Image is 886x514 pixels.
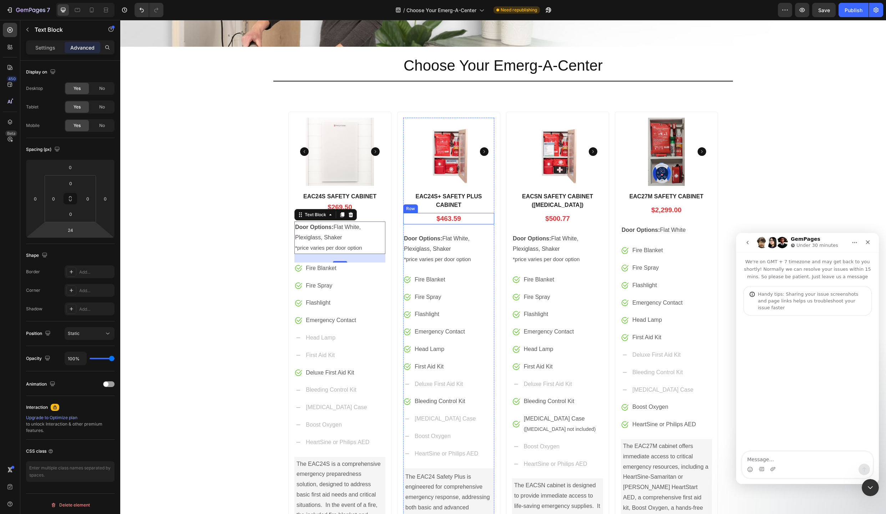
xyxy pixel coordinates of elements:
p: Fire Blanket [186,243,250,254]
p: Deluxe First Aid Kit [294,359,359,370]
p: [MEDICAL_DATA] Case [294,394,359,404]
p: Deluxe First Aid Kit [404,359,477,370]
span: *price varies per door option [284,236,351,242]
p: First Aid Kit [294,342,359,352]
p: Boost Oxygen [512,382,577,392]
p: Fire Spray [186,261,250,271]
p: Emergency Contact [404,307,477,317]
h1: EAC24S+ SAFETY PLUS CABINET [283,172,374,190]
input: Auto [65,352,86,365]
p: Fire Spray [404,272,477,283]
div: Corner [26,287,40,294]
div: $463.59 [315,193,341,205]
p: Flashlight [404,289,477,300]
p: HeartSine or Philips AED [512,400,577,410]
div: $500.77 [424,193,450,205]
p: Fire Blanket [294,255,359,265]
span: *price varies per door option [393,236,460,242]
p: First Aid Kit [186,330,250,341]
p: First Aid Kit [512,312,577,323]
p: Fire Blanket [512,225,577,236]
p: Settings [35,44,55,51]
h1: EAC27M SAFETY CABINET [501,172,592,182]
input: 0px [82,193,93,204]
p: Emergency Contact [294,307,359,317]
div: to unlock Interaction & other premium features. [26,414,115,434]
p: Text Block [35,25,95,34]
h1: EACSN SAFETY CABINET ([MEDICAL_DATA]) [392,172,483,190]
span: No [99,122,105,129]
div: Upgrade to Optimize plan [26,414,115,421]
input: 0 [100,193,111,204]
span: Need republishing [501,7,537,13]
button: Static [65,327,115,340]
p: Flashlight [186,278,250,288]
h1: EAC24S SAFETY CABINET [174,172,265,182]
p: Flat White, Plexiglass, Shaker [284,214,373,244]
div: $269.50 [207,182,233,193]
p: Fire Spray [294,272,359,283]
iframe: Design area [120,20,886,514]
p: First Aid Kit [404,342,477,352]
div: CSS class [26,448,54,454]
p: Flashlight [512,260,577,271]
p: Boost Oxygen [404,422,477,432]
input: 0px [64,209,78,219]
p: Flat White, Plexiglass, Shaker [175,202,264,233]
span: Static [68,331,80,336]
strong: Door Options: [393,215,431,222]
p: Fire Spray [512,243,577,253]
p: Deluxe First Aid Kit [512,330,577,340]
p: Flat White, Plexiglass, Shaker [393,214,482,244]
div: Add... [79,306,113,312]
p: Advanced [70,44,95,51]
p: Bleeding Control Kit [404,376,477,387]
div: Add... [79,269,113,275]
input: 24 [63,225,77,235]
div: Undo/Redo [135,3,163,17]
span: Yes [74,104,81,110]
p: Head Lamp [294,324,359,335]
p: HeartSine or Philips AED [294,429,359,439]
p: Bleeding Control Kit [294,376,359,387]
p: Fire Blanket [404,255,477,265]
span: No [99,85,105,92]
input: 0px [64,178,78,189]
p: [MEDICAL_DATA] Case [404,394,477,414]
button: Delete element [26,499,115,511]
p: Flat White [501,205,591,215]
p: Flashlight [294,289,359,300]
input: 0 [63,162,77,173]
input: 0 [30,193,41,204]
button: 7 [3,3,53,17]
div: Spacing (px) [26,145,61,154]
p: Emergency Contact [186,295,250,306]
p: Head Lamp [404,324,477,335]
button: Carousel Back Arrow [180,127,188,136]
div: Publish [845,6,862,14]
div: Mobile [26,122,40,129]
div: Interaction [26,404,48,411]
p: Emergency Contact [512,278,577,288]
p: Deluxe First Aid Kit [186,348,250,358]
button: Carousel Next Arrow [577,127,586,136]
p: Bleeding Control Kit [186,365,250,375]
button: Publish [839,3,869,17]
span: / [403,6,405,14]
div: Text Block [183,192,207,198]
div: Desktop [26,85,43,92]
iframe: Intercom live chat [736,233,879,484]
strong: Door Options: [175,204,213,210]
span: No [99,104,105,110]
span: Choose Your Emerg-A-Center [406,6,476,14]
span: ([MEDICAL_DATA] not included) [404,406,476,412]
